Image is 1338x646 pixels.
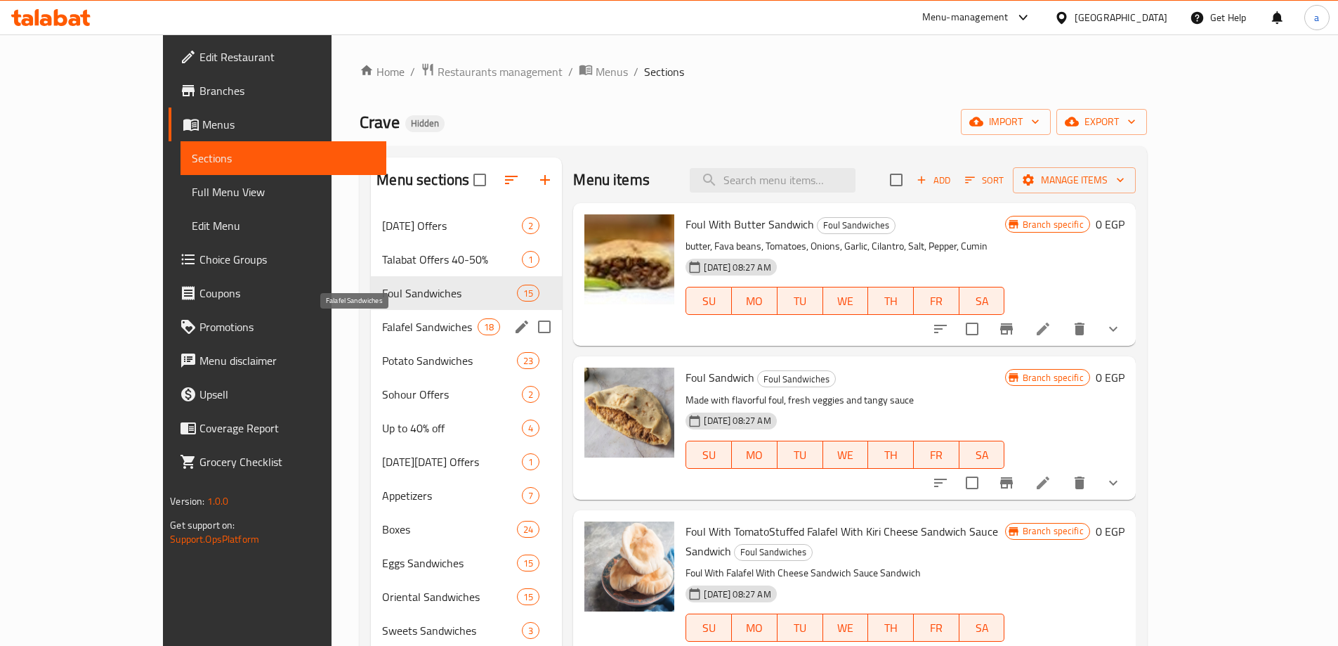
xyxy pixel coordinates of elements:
[523,422,539,435] span: 4
[478,318,500,335] div: items
[1096,522,1124,541] h6: 0 EGP
[924,312,957,346] button: sort-choices
[919,291,954,311] span: FR
[1096,368,1124,387] h6: 0 EGP
[914,614,959,642] button: FR
[874,445,908,465] span: TH
[690,168,855,193] input: search
[382,420,522,437] div: Up to 40% off
[778,441,823,469] button: TU
[698,588,776,601] span: [DATE] 08:27 AM
[1013,167,1136,193] button: Manage items
[382,521,517,538] span: Boxes
[692,618,726,638] span: SU
[868,287,914,315] button: TH
[181,175,386,209] a: Full Menu View
[199,49,375,65] span: Edit Restaurant
[922,9,1009,26] div: Menu-management
[961,109,1051,135] button: import
[371,479,562,512] div: Appetizers7
[199,386,375,403] span: Upsell
[584,368,674,458] img: Foul Sandwich
[192,217,375,234] span: Edit Menu
[523,388,539,401] span: 2
[199,352,375,369] span: Menu disclaimer
[914,287,959,315] button: FR
[522,487,539,504] div: items
[522,217,539,234] div: items
[382,487,522,504] span: Appetizers
[169,344,386,377] a: Menu disclaimer
[382,352,517,369] span: Potato Sandwiches
[371,377,562,411] div: Sohour Offers2
[405,117,445,129] span: Hidden
[511,316,532,337] button: edit
[686,564,1004,582] p: Foul With Falafel With Cheese Sandwich Sauce Sandwich
[522,386,539,403] div: items
[518,523,539,536] span: 24
[1105,474,1122,491] svg: Show Choices
[919,445,954,465] span: FR
[382,555,517,571] div: Eggs Sandwiches
[818,217,895,233] span: Foul Sandwiches
[874,618,908,638] span: TH
[382,285,517,302] span: Foul Sandwiches
[371,243,562,276] div: Talabat Offers 40-50%1
[170,530,259,548] a: Support.OpsPlatform
[517,285,539,302] div: items
[371,411,562,445] div: Up to 40% off4
[169,74,386,108] a: Branches
[1105,321,1122,337] svg: Show Choices
[1068,113,1136,131] span: export
[523,253,539,266] span: 1
[199,453,375,470] span: Grocery Checklist
[956,169,1013,191] span: Sort items
[1314,10,1319,25] span: a
[518,287,539,300] span: 15
[169,40,386,74] a: Edit Restaurant
[382,217,522,234] div: Ramadan Offers
[1096,312,1130,346] button: show more
[737,291,772,311] span: MO
[523,219,539,233] span: 2
[465,165,494,195] span: Select all sections
[523,489,539,503] span: 7
[371,445,562,479] div: [DATE][DATE] Offers1
[517,588,539,605] div: items
[829,445,863,465] span: WE
[584,214,674,304] img: Foul With Butter Sandwich
[517,521,539,538] div: items
[376,169,469,190] h2: Menu sections
[1035,321,1051,337] a: Edit menu item
[579,63,628,81] a: Menus
[584,522,674,612] img: Foul With TomatoStuffed Falafel With Kiri Cheese Sandwich Sauce Sandwich
[169,243,386,276] a: Choice Groups
[686,614,732,642] button: SU
[957,314,987,344] span: Select to update
[1017,218,1089,231] span: Branch specific
[518,354,539,368] span: 23
[518,557,539,570] span: 15
[568,63,573,80] li: /
[382,453,522,470] span: [DATE][DATE] Offers
[732,614,778,642] button: MO
[914,441,959,469] button: FR
[959,441,1005,469] button: SA
[1096,466,1130,500] button: show more
[382,386,522,403] span: Sohour Offers
[382,453,522,470] div: Black Friday Offers
[686,214,814,235] span: Foul With Butter Sandwich
[371,344,562,377] div: Potato Sandwiches23
[874,291,908,311] span: TH
[692,291,726,311] span: SU
[371,580,562,614] div: Oriental Sandwiches15
[778,287,823,315] button: TU
[829,291,863,311] span: WE
[686,521,998,562] span: Foul With TomatoStuffed Falafel With Kiri Cheese Sandwich Sauce Sandwich
[382,217,522,234] span: [DATE] Offers
[199,420,375,437] span: Coverage Report
[758,371,835,387] span: Foul Sandwiches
